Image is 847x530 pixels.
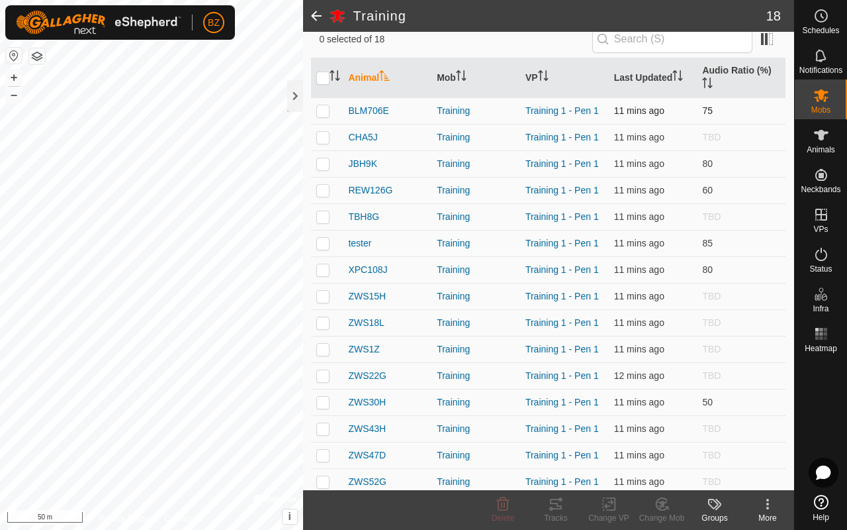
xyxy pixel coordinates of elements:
span: TBD [702,132,721,142]
span: Mobs [811,106,830,114]
span: Infra [813,305,828,313]
div: Groups [688,512,741,524]
div: Training [437,263,515,277]
span: 20 Aug 2025, 7:03 pm [614,344,664,354]
span: 18 [766,6,781,26]
span: ZWS47D [348,449,386,462]
p-sorticon: Activate to sort [456,72,467,83]
span: Status [809,265,832,273]
span: Neckbands [801,185,840,193]
span: BZ [208,16,220,30]
span: Delete [492,513,515,523]
div: Training [437,396,515,409]
span: 20 Aug 2025, 7:03 pm [614,158,664,169]
a: Contact Us [164,513,203,525]
span: ZWS30H [348,396,386,409]
div: Training [437,157,515,171]
button: + [6,70,22,85]
span: TBD [702,344,721,354]
div: Change VP [582,512,635,524]
th: Last Updated [609,58,697,98]
div: Change Mob [635,512,688,524]
span: ZWS18L [348,316,384,330]
a: Training 1 - Pen 1 [525,317,599,328]
span: TBD [702,291,721,301]
span: i [288,511,290,522]
a: Training 1 - Pen 1 [525,450,599,460]
th: VP [520,58,609,98]
span: 20 Aug 2025, 7:03 pm [614,105,664,116]
span: 20 Aug 2025, 7:03 pm [614,132,664,142]
p-sorticon: Activate to sort [702,79,713,90]
div: Training [437,422,515,436]
div: Training [437,104,515,118]
span: TBD [702,211,721,222]
a: Training 1 - Pen 1 [525,132,599,142]
span: TBH8G [348,210,379,224]
span: ZWS22G [348,369,386,383]
div: Training [437,184,515,197]
span: 85 [702,238,713,248]
div: Training [437,237,515,250]
a: Training 1 - Pen 1 [525,158,599,169]
span: TBD [702,476,721,487]
div: Training [437,290,515,303]
span: 20 Aug 2025, 7:03 pm [614,450,664,460]
span: ZWS43H [348,422,386,436]
span: 60 [702,185,713,195]
a: Training 1 - Pen 1 [525,185,599,195]
th: Mob [431,58,520,98]
div: Training [437,475,515,489]
a: Training 1 - Pen 1 [525,105,599,116]
span: ZWS52G [348,475,386,489]
span: 20 Aug 2025, 7:03 pm [614,291,664,301]
span: CHA5J [348,131,377,144]
a: Training 1 - Pen 1 [525,344,599,354]
h2: Training [353,8,766,24]
a: Training 1 - Pen 1 [525,423,599,434]
a: Privacy Policy [99,513,149,525]
span: 20 Aug 2025, 7:03 pm [614,317,664,328]
span: 20 Aug 2025, 7:03 pm [614,264,664,275]
a: Training 1 - Pen 1 [525,397,599,407]
span: BLM706E [348,104,388,118]
span: 75 [702,105,713,116]
a: Training 1 - Pen 1 [525,476,599,487]
span: JBH9K [348,157,377,171]
span: TBD [702,423,721,434]
p-sorticon: Activate to sort [330,72,340,83]
span: Schedules [802,26,839,34]
span: tester [348,237,371,250]
th: Animal [343,58,431,98]
span: ZWS1Z [348,343,379,356]
span: 50 [702,397,713,407]
span: TBD [702,450,721,460]
span: ZWS15H [348,290,386,303]
span: 80 [702,158,713,169]
div: Training [437,369,515,383]
span: 20 Aug 2025, 7:02 pm [614,370,664,381]
p-sorticon: Activate to sort [379,72,390,83]
div: Training [437,131,515,144]
div: Tracks [529,512,582,524]
img: Gallagher Logo [16,11,181,34]
a: Training 1 - Pen 1 [525,370,599,381]
div: More [741,512,794,524]
span: Help [813,513,829,521]
span: Animals [807,146,835,154]
th: Audio Ratio (%) [697,58,785,98]
a: Training 1 - Pen 1 [525,291,599,301]
span: TBD [702,370,721,381]
span: VPs [813,225,828,233]
span: 20 Aug 2025, 7:03 pm [614,211,664,222]
span: Notifications [799,66,842,74]
a: Training 1 - Pen 1 [525,264,599,275]
button: i [283,509,297,524]
button: Reset Map [6,48,22,64]
div: Training [437,316,515,330]
div: Training [437,343,515,356]
span: 20 Aug 2025, 7:03 pm [614,476,664,487]
input: Search (S) [592,25,752,53]
a: Help [795,490,847,527]
span: REW126G [348,184,392,197]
